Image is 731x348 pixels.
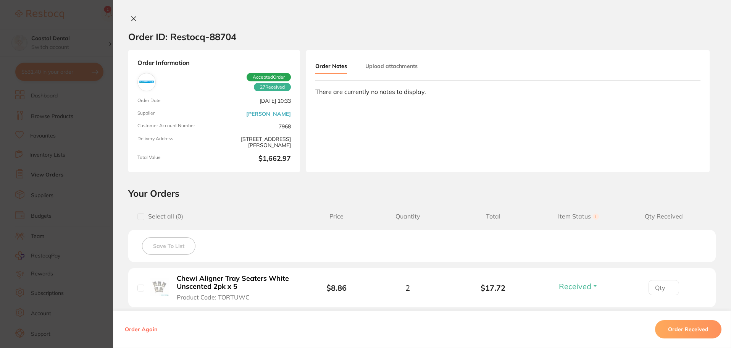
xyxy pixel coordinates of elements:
[33,80,136,118] div: We’re committed to ensuring a smooth transition for you! Our team is standing by to help you with...
[144,213,183,220] span: Select all ( 0 )
[246,111,291,117] a: [PERSON_NAME]
[33,134,136,141] p: Message from Restocq, sent 1h ago
[217,98,291,104] span: [DATE] 10:33
[649,280,679,295] input: Qty
[174,274,297,301] button: Chewi Aligner Tray Seaters White Unscented 2pk x 5 Product Code: TORTUWC
[326,283,347,293] b: $8.86
[621,213,707,220] span: Qty Received
[17,18,29,31] img: Profile image for Restocq
[142,237,195,255] button: Save To List
[137,98,211,104] span: Order Date
[139,75,154,89] img: Adam Dental
[177,275,295,290] b: Chewi Aligner Tray Seaters White Unscented 2pk x 5
[254,83,291,91] span: Received
[137,123,211,129] span: Customer Account Number
[137,110,211,117] span: Supplier
[315,59,347,74] button: Order Notes
[11,11,141,146] div: message notification from Restocq, 1h ago. Hi Sam, Starting 11 August, we’re making some updates ...
[217,155,291,163] b: $1,662.97
[315,88,700,95] div: There are currently no notes to display.
[123,326,160,333] button: Order Again
[177,294,250,301] span: Product Code: TORTUWC
[217,123,291,129] span: 7968
[128,188,716,199] h2: Your Orders
[150,278,169,296] img: Chewi Aligner Tray Seaters White Unscented 2pk x 5
[365,59,418,73] button: Upload attachments
[137,59,291,67] strong: Order Information
[450,213,536,220] span: Total
[33,16,136,76] div: Hi [PERSON_NAME], Starting [DATE], we’re making some updates to our product offerings on the Rest...
[450,283,536,292] b: $17.72
[405,283,410,292] span: 2
[559,282,591,291] span: Received
[128,31,236,42] h2: Order ID: Restocq- 88704
[137,155,211,163] span: Total Value
[217,136,291,149] span: [STREET_ADDRESS][PERSON_NAME]
[655,320,721,338] button: Order Received
[557,282,600,291] button: Received
[247,73,291,81] span: Accepted Order
[308,213,365,220] span: Price
[536,213,621,220] span: Item Status
[33,16,136,131] div: Message content
[137,136,211,149] span: Delivery Address
[33,121,136,167] div: Simply reply to this message and we’ll be in touch to guide you through these next steps. We are ...
[365,213,450,220] span: Quantity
